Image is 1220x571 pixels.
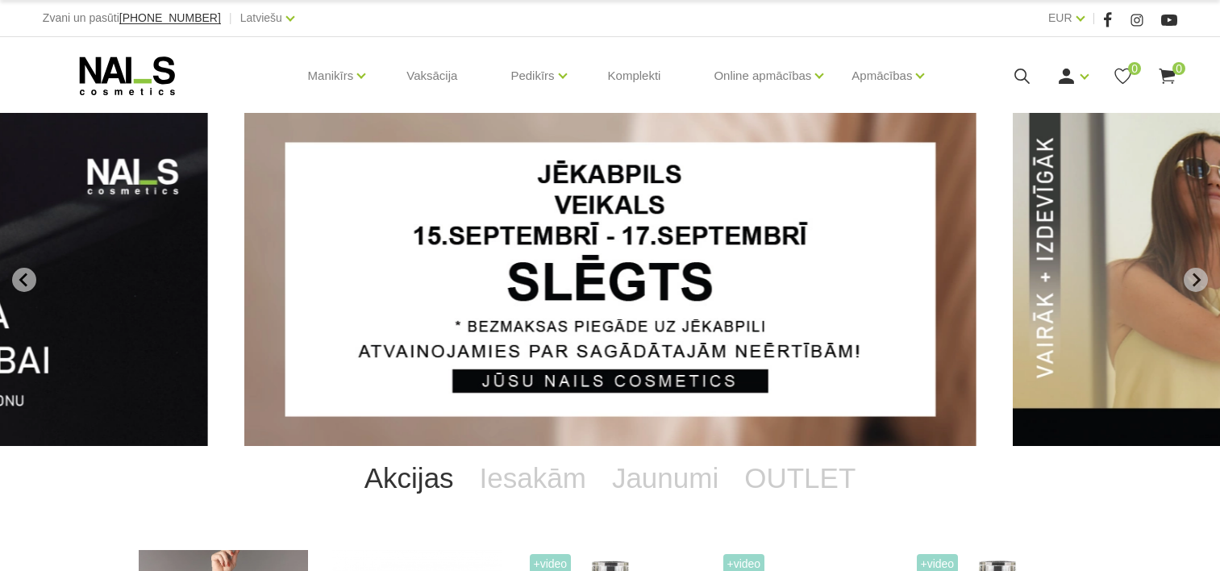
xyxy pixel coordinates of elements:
a: Vaksācija [393,37,470,115]
a: Online apmācības [714,44,811,108]
span: [PHONE_NUMBER] [119,11,221,24]
a: Akcijas [352,446,467,511]
span: | [1093,8,1096,28]
li: 1 of 13 [244,113,976,446]
button: Next slide [1184,268,1208,292]
a: Manikīrs [308,44,354,108]
a: Pedikīrs [510,44,554,108]
a: Iesakām [467,446,599,511]
a: 0 [1113,66,1133,86]
a: EUR [1048,8,1072,27]
a: Jaunumi [599,446,731,511]
a: OUTLET [731,446,868,511]
div: Zvani un pasūti [43,8,221,28]
button: Go to last slide [12,268,36,292]
a: 0 [1157,66,1177,86]
span: 0 [1172,62,1185,75]
a: Komplekti [595,37,674,115]
a: Apmācības [852,44,912,108]
span: 0 [1128,62,1141,75]
span: | [229,8,232,28]
a: Latviešu [240,8,282,27]
a: [PHONE_NUMBER] [119,12,221,24]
